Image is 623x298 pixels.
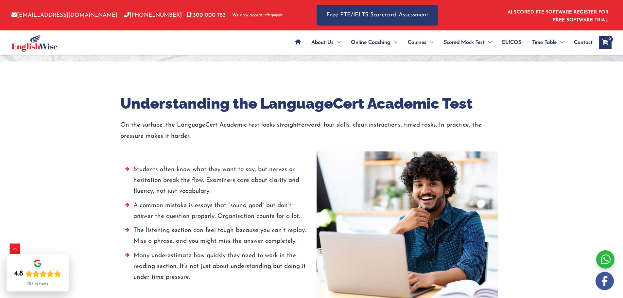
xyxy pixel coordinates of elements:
a: CoursesMenu Toggle [403,31,439,54]
a: View Shopping Cart, empty [599,36,612,49]
li: Students often know what they want to say, but nerves or hesitation break the flow. Examiners car... [125,164,307,200]
span: Menu Toggle [334,31,340,54]
a: Time TableMenu Toggle [527,31,569,54]
span: Menu Toggle [390,31,397,54]
span: Menu Toggle [426,31,433,54]
a: ELICOS [497,31,527,54]
li: The listening section can feel tough because you can’t replay. Miss a phrase, and you might miss ... [125,225,307,250]
div: 727 reviews [27,281,48,286]
div: 4.8 [14,269,23,278]
img: cropped-ew-logo [11,34,58,52]
span: Courses [408,31,426,54]
a: [PHONE_NUMBER] [124,12,182,18]
a: Free PTE/IELTS Scorecard Assessment [317,5,438,26]
span: Menu Toggle [557,31,563,54]
aside: Header Widget 1 [504,5,612,26]
p: On the surface, the LanguageCert Academic test looks straightforward: four skills, clear instruct... [120,120,503,142]
a: Contact [569,31,593,54]
span: ELICOS [502,31,521,54]
a: [EMAIL_ADDRESS][DOMAIN_NAME] [11,12,117,18]
span: Contact [574,31,593,54]
h2: Understanding the LanguageCert Academic Test [120,94,503,114]
img: Afterpay-Logo [265,13,283,17]
a: AI SCORED PTE SOFTWARE REGISTER FOR FREE SOFTWARE TRIAL [508,10,609,23]
span: About Us [311,31,334,54]
div: Rating: 4.8 out of 5 [14,269,61,278]
nav: Site Navigation: Main Menu [290,31,593,54]
li: Many underestimate how quickly they need to work in the reading section. It’s not just about unde... [125,250,307,286]
span: Time Table [532,31,557,54]
li: A common mistake is essays that “sound good” but don’t answer the question properly. Organisation... [125,200,307,225]
span: We now accept [232,12,263,19]
a: About UsMenu Toggle [306,31,346,54]
span: Menu Toggle [485,31,492,54]
img: white-facebook.png [596,272,614,290]
span: Online Coaching [351,31,390,54]
a: Scored Mock TestMenu Toggle [439,31,497,54]
span: Scored Mock Test [444,31,485,54]
a: Online CoachingMenu Toggle [346,31,403,54]
a: 1300 000 783 [187,12,226,18]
